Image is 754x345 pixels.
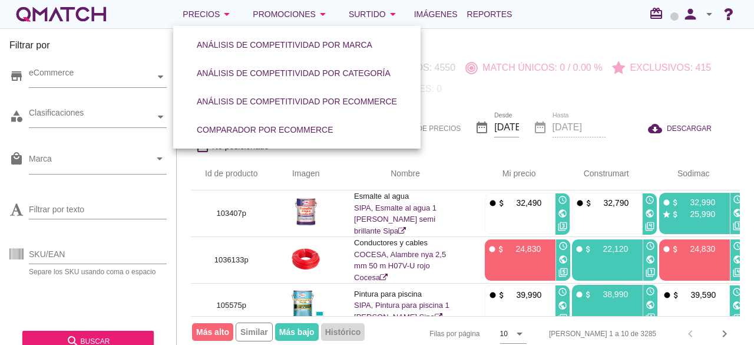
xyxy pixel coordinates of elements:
[625,61,711,75] p: Exclusivos: 415
[386,7,400,21] i: arrow_drop_down
[500,328,508,339] div: 10
[462,2,517,26] a: Reportes
[733,255,742,264] i: public
[558,157,645,190] th: Construmart: Not sorted. Activate to sort ascending.
[733,241,742,251] i: access_time
[663,291,672,300] i: fiber_manual_record
[680,243,715,255] p: 24,830
[662,210,671,219] i: star
[558,241,568,251] i: access_time
[558,314,567,323] i: filter_4
[9,152,24,166] i: local_mall
[639,118,721,139] button: DESCARGAR
[506,197,541,209] p: 32,490
[275,323,319,341] span: Más bajo
[646,241,655,251] i: access_time
[607,57,716,78] button: Exclusivos: 415
[287,289,325,318] img: 105575p_15.jpg
[680,196,715,208] p: 32,990
[646,268,655,277] i: filter_1
[349,7,400,21] div: Surtido
[205,300,258,311] p: 105575p
[662,245,671,254] i: fiber_manual_record
[497,245,505,254] i: attach_money
[183,87,411,116] a: Análisis de competitividad por eCommerce
[494,118,518,137] input: Desde
[584,199,593,208] i: attach_money
[183,116,348,144] a: Comparador por eCommerce
[236,323,273,341] span: Similar
[197,67,391,80] div: Análisis de competitividad por categoría
[339,2,409,26] button: Surtido
[733,221,742,231] i: filter_1
[9,109,24,123] i: category
[714,323,735,344] button: Next page
[316,7,330,21] i: arrow_drop_down
[646,313,655,323] i: filter_1
[497,291,506,300] i: attach_money
[291,244,320,273] img: 1036133p_15.png
[558,195,567,205] i: access_time
[593,288,628,300] p: 38,990
[414,7,458,21] span: Imágenes
[662,198,671,207] i: fiber_manual_record
[680,208,715,220] p: 25,990
[29,268,167,275] div: Separe los SKU usando coma o espacio
[191,157,272,190] th: Id de producto: Not sorted.
[672,291,680,300] i: attach_money
[475,120,489,134] i: date_range
[558,268,568,277] i: filter_5
[153,152,167,166] i: arrow_drop_down
[512,327,527,341] i: arrow_drop_down
[14,2,108,26] a: white-qmatch-logo
[205,208,258,219] p: 103407p
[649,6,668,21] i: redeem
[679,6,702,22] i: person
[354,203,436,235] a: SIPA, Esmalte al agua 1 [PERSON_NAME] semi brillante Sipa
[645,157,732,190] th: Sodimac: Not sorted. Activate to sort ascending.
[243,2,339,26] button: Promociones
[593,197,629,209] p: 32,790
[733,268,742,277] i: filter_4
[197,39,372,51] div: Análisis de competitividad por marca
[321,323,365,341] span: Histórico
[584,245,593,254] i: attach_money
[183,59,405,87] a: Análisis de competitividad por categoría
[354,237,457,249] p: Conductores y cables
[471,157,558,190] th: Mi precio: Not sorted. Activate to sort ascending.
[187,34,382,55] button: Análisis de competitividad por marca
[197,96,397,108] div: Análisis de competitividad por eCommerce
[287,197,325,226] img: 103407p_15.jpg
[354,250,446,282] a: COCESA, Alambre nya 2,5 mm 50 m H07V-U rojo Cocesa
[575,290,584,299] i: fiber_manual_record
[461,57,607,78] button: Match únicos: 0 / 0.00 %
[717,327,732,341] i: chevron_right
[488,199,497,208] i: fiber_manual_record
[192,323,233,341] span: Más alto
[253,7,330,21] div: Promociones
[488,245,497,254] i: fiber_manual_record
[354,301,449,321] a: SIPA, Pintura para piscina 1 [PERSON_NAME] Sipa
[593,243,628,255] p: 22,120
[488,291,497,300] i: fiber_manual_record
[646,300,655,310] i: public
[575,245,584,254] i: fiber_manual_record
[183,31,386,59] a: Análisis de competitividad por marca
[732,314,742,323] i: filter_2
[646,255,655,264] i: public
[732,287,742,297] i: access_time
[645,209,654,218] i: public
[702,7,716,21] i: arrow_drop_down
[558,222,567,231] i: filter_3
[671,210,680,219] i: attach_money
[558,255,568,264] i: public
[467,7,512,21] span: Reportes
[187,119,343,140] button: Comparador por eCommerce
[671,198,680,207] i: attach_money
[645,195,654,205] i: access_time
[671,245,680,254] i: attach_money
[9,38,167,57] h3: Filtrar por
[409,2,462,26] a: Imágenes
[646,287,655,296] i: access_time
